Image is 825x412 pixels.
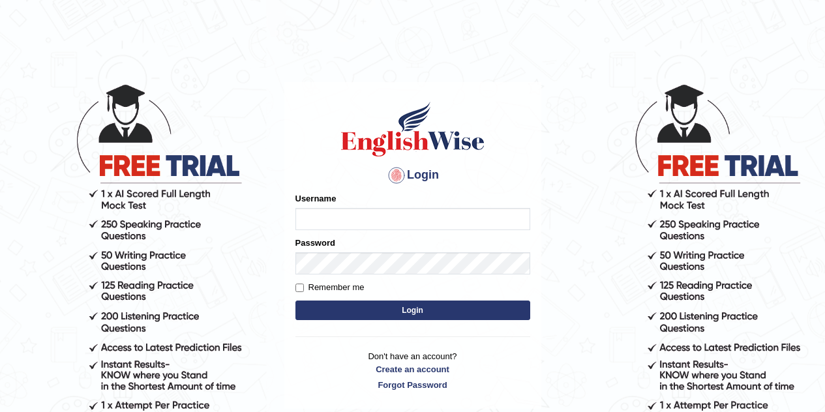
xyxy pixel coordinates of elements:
[338,100,487,158] img: Logo of English Wise sign in for intelligent practice with AI
[295,301,530,320] button: Login
[295,363,530,375] a: Create an account
[295,350,530,390] p: Don't have an account?
[295,379,530,391] a: Forgot Password
[295,237,335,249] label: Password
[295,165,530,186] h4: Login
[295,284,304,292] input: Remember me
[295,192,337,205] label: Username
[295,281,365,294] label: Remember me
